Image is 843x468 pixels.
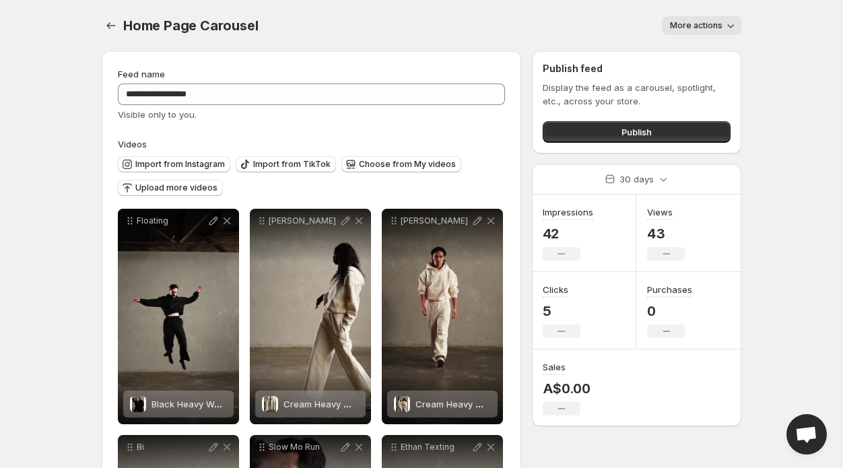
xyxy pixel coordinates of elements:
p: Display the feed as a carousel, spotlight, etc., across your store. [543,81,731,108]
span: Upload more videos [135,182,217,193]
h3: Purchases [647,283,692,296]
button: Import from Instagram [118,156,230,172]
p: Slow Mo Run [269,442,339,453]
button: More actions [662,16,741,35]
button: Import from TikTok [236,156,336,172]
span: Publish [621,125,652,139]
h2: Publish feed [543,62,731,75]
span: Feed name [118,69,165,79]
span: Visible only to you. [118,109,197,120]
p: 43 [647,226,685,242]
div: [PERSON_NAME]Cream Heavy Weight HoodieCream Heavy Weight Hoodie [382,209,503,424]
button: Publish [543,121,731,143]
p: 30 days [619,172,654,186]
p: [PERSON_NAME] [269,215,339,226]
p: Ethan Texting [401,442,471,453]
div: [PERSON_NAME]Cream Heavy Weight TrackpantCream Heavy Weight Trackpant [250,209,371,424]
p: Floating [137,215,207,226]
span: Import from Instagram [135,159,225,170]
p: A$0.00 [543,380,591,397]
div: Open chat [786,414,827,455]
p: 42 [543,226,593,242]
span: Videos [118,139,147,149]
span: Cream Heavy Weight Hoodie [415,399,537,409]
p: Bi [137,442,207,453]
div: FloatingBlack Heavy Weight HoodieBlack Heavy Weight Hoodie [118,209,239,424]
span: Black Heavy Weight Hoodie [151,399,267,409]
button: Choose from My videos [341,156,461,172]
span: Choose from My videos [359,159,456,170]
p: 5 [543,303,580,319]
h3: Clicks [543,283,568,296]
button: Upload more videos [118,180,223,196]
h3: Views [647,205,673,219]
span: Home Page Carousel [123,18,258,34]
p: 0 [647,303,692,319]
p: [PERSON_NAME] [401,215,471,226]
span: Import from TikTok [253,159,331,170]
button: Settings [102,16,121,35]
span: More actions [670,20,722,31]
span: Cream Heavy Weight Trackpant [283,399,418,409]
h3: Impressions [543,205,593,219]
h3: Sales [543,360,566,374]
